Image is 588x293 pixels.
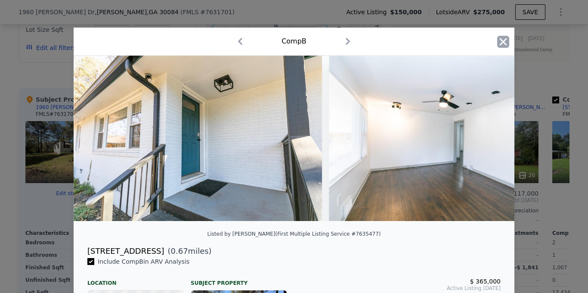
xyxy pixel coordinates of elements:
span: $ 365,000 [470,278,501,285]
img: Property Img [329,56,577,221]
div: Comp B [282,36,306,47]
span: Active Listing [DATE] [301,285,501,292]
img: Property Img [74,56,322,221]
span: 0.67 [171,246,188,256]
div: Listed by [PERSON_NAME] (First Multiple Listing Service #7635477) [207,231,381,237]
span: Include Comp B in ARV Analysis [94,258,193,265]
div: [STREET_ADDRESS] [87,245,164,257]
div: Subject Property [191,273,287,287]
div: Location [87,273,184,287]
span: ( miles) [164,245,211,257]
